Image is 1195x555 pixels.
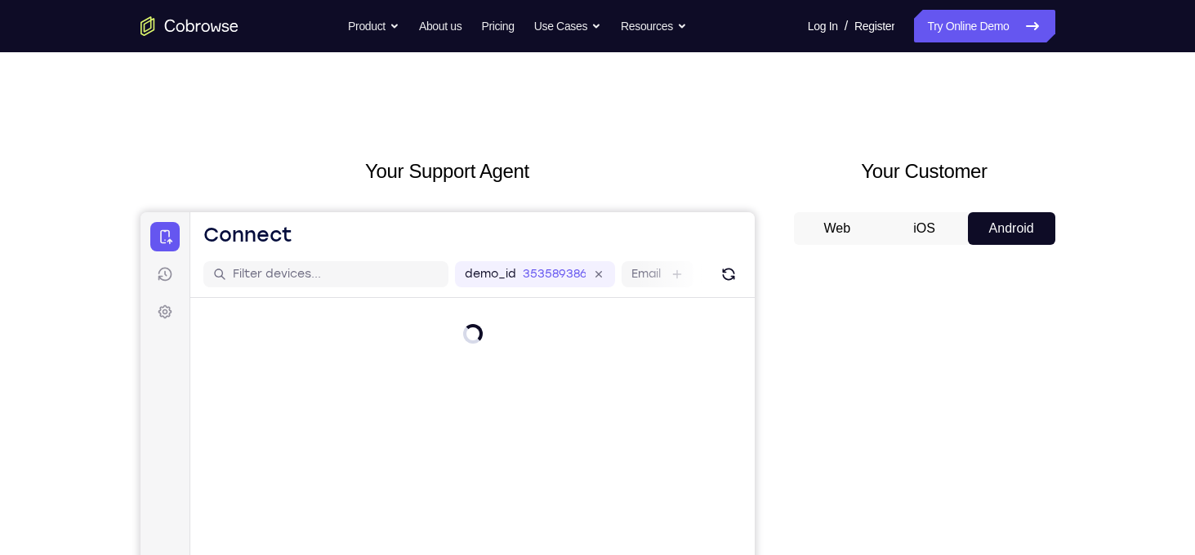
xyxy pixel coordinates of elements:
a: Try Online Demo [914,10,1055,42]
span: / [845,16,848,36]
button: 6-digit code [283,491,381,524]
h2: Your Support Agent [140,157,755,186]
a: Log In [808,10,838,42]
button: Web [794,212,881,245]
button: Product [348,10,399,42]
a: About us [419,10,462,42]
a: Pricing [481,10,514,42]
button: Android [968,212,1055,245]
a: Go to the home page [140,16,239,36]
h2: Your Customer [794,157,1055,186]
button: Use Cases [534,10,601,42]
a: Register [854,10,894,42]
button: iOS [881,212,968,245]
button: Resources [621,10,687,42]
